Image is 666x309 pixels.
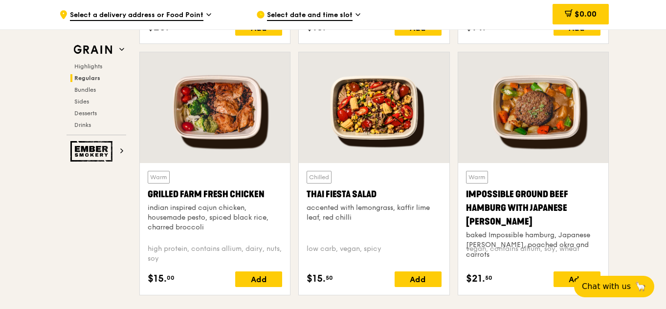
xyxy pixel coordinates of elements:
[326,274,333,282] span: 50
[74,75,100,82] span: Regulars
[74,110,97,117] span: Desserts
[307,244,441,264] div: low carb, vegan, spicy
[466,171,488,184] div: Warm
[307,187,441,201] div: Thai Fiesta Salad
[74,63,102,70] span: Highlights
[575,9,597,19] span: $0.00
[582,281,631,292] span: Chat with us
[70,141,115,162] img: Ember Smokery web logo
[554,20,600,36] div: Add
[554,271,600,287] div: Add
[466,244,600,264] div: vegan, contains allium, soy, wheat
[395,271,442,287] div: Add
[148,171,170,184] div: Warm
[167,274,175,282] span: 00
[395,20,442,36] div: Add
[148,271,167,286] span: $15.
[466,271,485,286] span: $21.
[148,244,282,264] div: high protein, contains allium, dairy, nuts, soy
[635,281,646,292] span: 🦙
[307,271,326,286] span: $15.
[74,98,89,105] span: Sides
[267,10,353,21] span: Select date and time slot
[466,187,600,228] div: Impossible Ground Beef Hamburg with Japanese [PERSON_NAME]
[485,274,492,282] span: 50
[235,20,282,36] div: Add
[74,86,96,93] span: Bundles
[148,187,282,201] div: Grilled Farm Fresh Chicken
[307,171,332,184] div: Chilled
[70,10,203,21] span: Select a delivery address or Food Point
[74,122,91,128] span: Drinks
[148,203,282,232] div: indian inspired cajun chicken, housemade pesto, spiced black rice, charred broccoli
[574,276,654,297] button: Chat with us🦙
[70,41,115,59] img: Grain web logo
[307,203,441,223] div: accented with lemongrass, kaffir lime leaf, red chilli
[466,230,600,260] div: baked Impossible hamburg, Japanese [PERSON_NAME], poached okra and carrots
[235,271,282,287] div: Add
